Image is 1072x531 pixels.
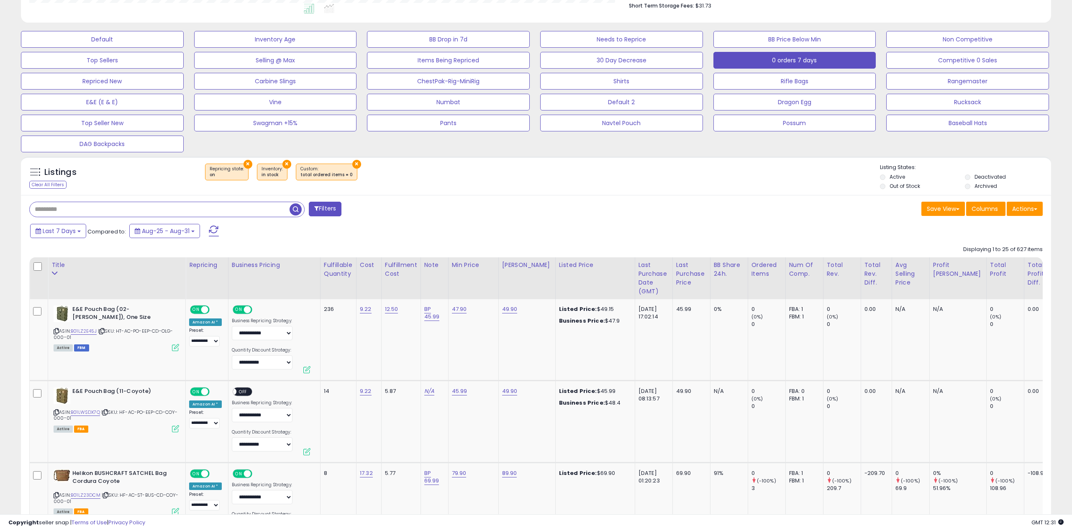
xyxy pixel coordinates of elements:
[385,261,417,278] div: Fulfillment Cost
[713,31,876,48] button: BB Price Below Min
[232,482,292,488] label: Business Repricing Strategy:
[232,429,292,435] label: Quantity Discount Strategy:
[827,313,839,320] small: (0%)
[933,469,986,477] div: 0%
[676,305,704,313] div: 45.99
[827,403,861,410] div: 0
[751,387,785,395] div: 0
[995,477,1015,484] small: (-100%)
[502,261,552,269] div: [PERSON_NAME]
[714,261,744,278] div: BB Share 24h.
[895,305,923,313] div: N/A
[864,305,885,313] div: 0.00
[54,492,179,504] span: | SKU: HF-AC-ST-BUS-CD-COY-000-01
[972,205,998,213] span: Columns
[108,518,145,526] a: Privacy Policy
[385,387,414,395] div: 5.87
[559,399,605,407] b: Business Price:
[324,261,353,278] div: Fulfillable Quantity
[424,469,439,485] a: BP 69.99
[502,387,518,395] a: 49.90
[44,167,77,178] h5: Listings
[72,469,174,487] b: Helikon BUSHCRAFT SATCHEL Bag Cordura Coyote
[990,305,1024,313] div: 0
[751,469,785,477] div: 0
[367,73,530,90] button: ChestPak-Rig-MiniRig
[864,261,888,287] div: Total Rev. Diff.
[262,166,283,178] span: Inventory :
[367,52,530,69] button: Items Being Repriced
[895,261,926,287] div: Avg Selling Price
[54,305,70,322] img: 51uuoO0NQpL._SL40_.jpg
[21,52,184,69] button: Top Sellers
[933,305,980,313] div: N/A
[966,202,1005,216] button: Columns
[751,313,763,320] small: (0%)
[895,469,929,477] div: 0
[886,115,1049,131] button: Baseball Hats
[352,160,361,169] button: ×
[210,172,244,178] div: on
[360,261,378,269] div: Cost
[502,469,517,477] a: 89.90
[367,31,530,48] button: BB Drop in 7d
[54,426,73,433] span: All listings currently available for purchase on Amazon
[559,399,628,407] div: $48.4
[789,313,817,321] div: FBM: 1
[540,31,703,48] button: Needs to Reprice
[827,485,861,492] div: 209.7
[8,519,145,527] div: seller snap | |
[975,173,1006,180] label: Deactivated
[639,387,666,403] div: [DATE] 08:13:57
[990,469,1024,477] div: 0
[880,164,1051,172] p: Listing States:
[189,492,222,510] div: Preset:
[29,181,67,189] div: Clear All Filters
[827,261,857,278] div: Total Rev.
[194,73,357,90] button: Carbine Slings
[921,202,965,216] button: Save View
[424,261,445,269] div: Note
[87,228,126,236] span: Compared to:
[54,409,178,421] span: | SKU: HF-AC-PO-EEP-CD-COY-000-01
[208,306,222,313] span: OFF
[1028,387,1047,395] div: 0.00
[963,246,1043,254] div: Displaying 1 to 25 of 627 items
[990,313,1002,320] small: (0%)
[309,202,341,216] button: Filters
[714,469,741,477] div: 91%
[751,321,785,328] div: 0
[244,160,252,169] button: ×
[540,94,703,110] button: Default 2
[789,387,817,395] div: FBA: 0
[540,115,703,131] button: Navtel Pouch
[8,518,39,526] strong: Copyright
[233,306,244,313] span: ON
[21,73,184,90] button: Repriced New
[864,387,885,395] div: 0.00
[324,469,350,477] div: 8
[695,2,711,10] span: $31.73
[189,482,222,490] div: Amazon AI *
[886,31,1049,48] button: Non Competitive
[540,73,703,90] button: Shirts
[1028,469,1047,477] div: -108.96
[676,261,707,287] div: Last Purchase Price
[324,387,350,395] div: 14
[232,347,292,353] label: Quantity Discount Strategy:
[72,305,174,323] b: E&E Pouch Bag (02-[PERSON_NAME]), One Size
[452,387,467,395] a: 45.99
[751,261,782,278] div: Ordered Items
[142,227,190,235] span: Aug-25 - Aug-31
[262,172,283,178] div: in stock
[74,344,89,351] span: FBM
[789,261,820,278] div: Num of Comp.
[21,115,184,131] button: Top Seller New
[886,94,1049,110] button: Rucksack
[559,317,628,325] div: $47.9
[559,387,597,395] b: Listed Price:
[385,305,398,313] a: 12.50
[1028,305,1047,313] div: 0.00
[751,305,785,313] div: 0
[990,261,1021,278] div: Total Profit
